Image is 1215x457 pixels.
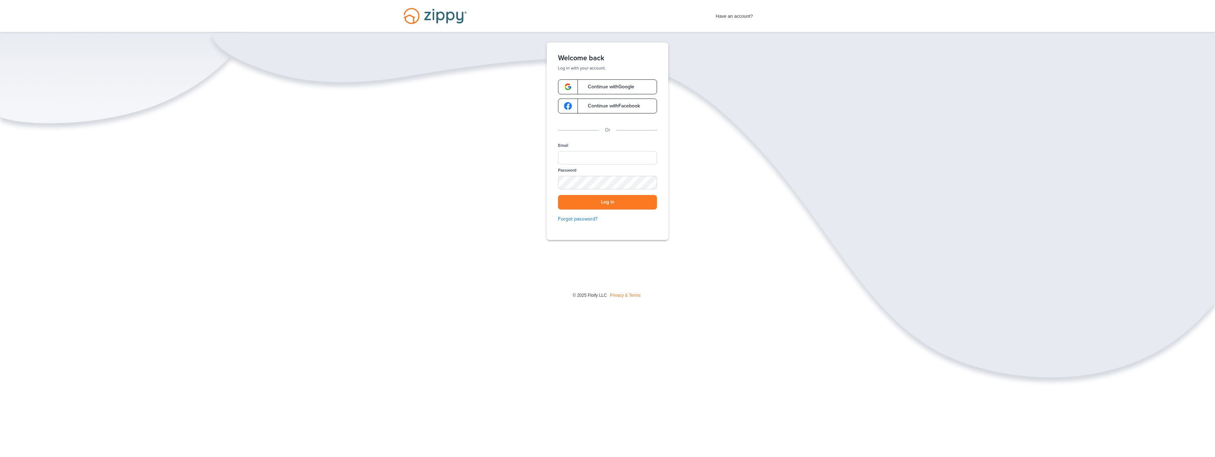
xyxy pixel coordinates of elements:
span: Have an account? [716,9,753,20]
a: google-logoContinue withGoogle [558,79,657,94]
input: Password [558,176,657,189]
a: Privacy & Terms [610,293,640,298]
img: google-logo [564,102,572,110]
a: google-logoContinue withFacebook [558,99,657,113]
button: Log in [558,195,657,210]
span: Continue with Google [581,84,634,89]
label: Email [558,143,568,149]
p: Or [605,126,611,134]
input: Email [558,151,657,165]
p: Log in with your account. [558,65,657,71]
a: Forgot password? [558,215,657,223]
img: google-logo [564,83,572,91]
span: Continue with Facebook [581,104,640,108]
h1: Welcome back [558,54,657,62]
label: Password [558,167,576,173]
span: © 2025 Floify LLC [573,293,607,298]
